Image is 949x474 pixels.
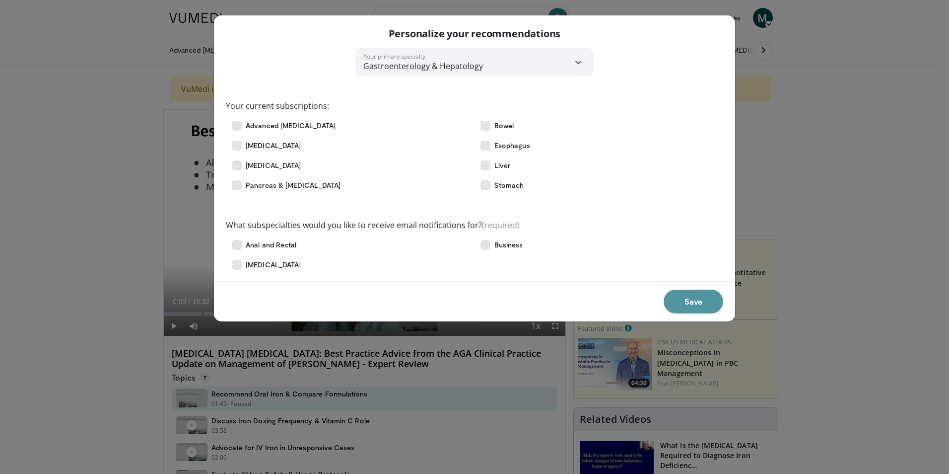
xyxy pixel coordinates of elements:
[482,220,520,231] span: (required)
[246,141,301,151] span: [MEDICAL_DATA]
[494,160,510,170] span: Liver
[494,141,530,151] span: Esophagus
[226,100,329,112] label: Your current subscriptions:
[226,219,520,231] label: What subspecialties would you like to receive email notifications for?
[494,121,514,131] span: Bowel
[494,240,523,250] span: Business
[246,240,296,250] span: Anal and Rectal
[246,260,301,270] span: [MEDICAL_DATA]
[246,160,301,170] span: [MEDICAL_DATA]
[246,180,340,190] span: Pancreas & [MEDICAL_DATA]
[389,27,561,40] p: Personalize your recommendations
[494,180,524,190] span: Stomach
[664,290,723,314] button: Save
[246,121,336,131] span: Advanced [MEDICAL_DATA]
